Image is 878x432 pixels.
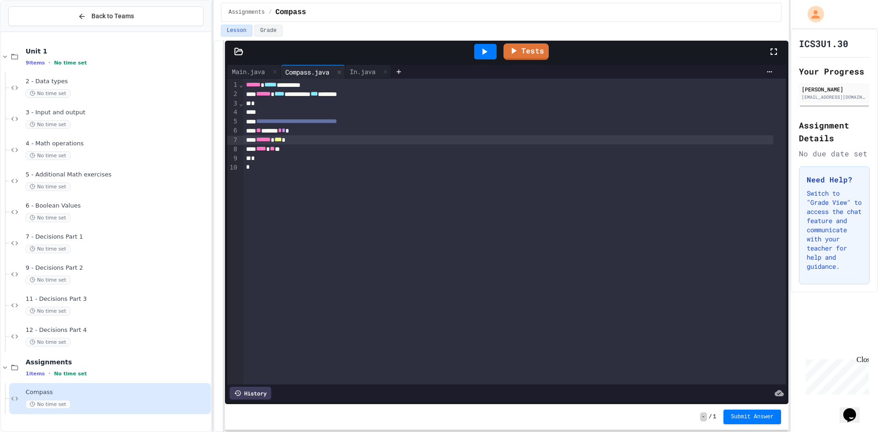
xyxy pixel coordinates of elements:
span: Compass [275,7,306,18]
span: Compass [26,389,209,396]
div: Compass.java [281,65,345,79]
span: Submit Answer [731,413,774,421]
div: [EMAIL_ADDRESS][DOMAIN_NAME] [802,94,867,101]
span: 4 - Math operations [26,140,209,148]
div: No due date set [799,148,870,159]
span: 12 - Decisions Part 4 [26,326,209,334]
div: 3 [227,99,239,108]
span: 9 items [26,60,45,66]
span: 3 - Input and output [26,109,209,117]
div: Chat with us now!Close [4,4,63,58]
div: My Account [798,4,826,25]
span: • [48,370,50,377]
span: / [268,9,272,16]
span: No time set [26,307,70,315]
h2: Assignment Details [799,119,870,144]
button: Grade [254,25,283,37]
div: Compass.java [281,67,334,77]
div: 5 [227,117,239,126]
div: 8 [227,145,239,154]
span: No time set [26,89,70,98]
div: 9 [227,154,239,163]
span: 5 - Additional Math exercises [26,171,209,179]
span: No time set [26,120,70,129]
div: 10 [227,163,239,172]
span: Unit 1 [26,47,209,55]
span: Fold line [239,100,243,107]
div: 1 [227,80,239,90]
span: Assignments [229,9,265,16]
div: 6 [227,126,239,135]
div: [PERSON_NAME] [802,85,867,93]
span: No time set [26,338,70,347]
iframe: chat widget [802,356,869,395]
h2: Your Progress [799,65,870,78]
iframe: chat widget [840,395,869,423]
span: No time set [54,60,87,66]
span: 2 - Data types [26,78,209,85]
div: 4 [227,108,239,117]
span: No time set [54,371,87,377]
div: 2 [227,90,239,99]
span: No time set [26,276,70,284]
span: 9 - Decisions Part 2 [26,264,209,272]
span: No time set [26,213,70,222]
span: / [709,413,712,421]
span: Back to Teams [91,11,134,21]
a: Tests [503,43,549,60]
div: History [230,387,271,400]
button: Back to Teams [8,6,203,26]
span: 6 - Boolean Values [26,202,209,210]
button: Submit Answer [723,410,781,424]
span: • [48,59,50,66]
div: Main.java [227,67,269,76]
div: 7 [227,136,239,145]
div: In.java [345,67,380,76]
h1: ICS3U1.30 [799,37,848,50]
span: No time set [26,182,70,191]
span: No time set [26,400,70,409]
h3: Need Help? [807,174,862,185]
span: Assignments [26,358,209,366]
div: In.java [345,65,391,79]
span: Fold line [239,81,243,88]
span: No time set [26,151,70,160]
span: 1 items [26,371,45,377]
span: No time set [26,245,70,253]
span: 1 [713,413,716,421]
button: Lesson [221,25,252,37]
span: - [700,412,707,421]
span: 11 - Decisions Part 3 [26,295,209,303]
div: Main.java [227,65,281,79]
span: 7 - Decisions Part 1 [26,233,209,241]
p: Switch to "Grade View" to access the chat feature and communicate with your teacher for help and ... [807,189,862,271]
